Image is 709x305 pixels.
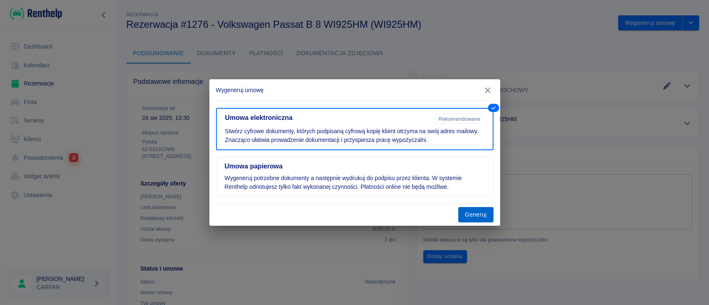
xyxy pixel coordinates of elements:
span: Rekomendowane [435,116,483,122]
button: Umowa papierowaWygeneruj potrzebne dokumenty a następnie wydrukuj do podpisu przez klienta. W sys... [216,157,493,197]
h5: Umowa papierowa [225,162,485,171]
button: Umowa elektronicznaRekomendowaneStwórz cyfrowe dokumenty, których podpisaną cyfrową kopię klient ... [216,108,493,150]
h5: Umowa elektroniczna [225,114,432,122]
p: Stwórz cyfrowe dokumenty, których podpisaną cyfrową kopię klient otrzyma na swój adres mailowy. Z... [225,127,484,144]
p: Wygeneruj potrzebne dokumenty a następnie wydrukuj do podpisu przez klienta. W systemie Renthelp ... [225,174,485,191]
button: Generuj [458,207,493,222]
h2: Wygeneruj umowę [209,79,500,101]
